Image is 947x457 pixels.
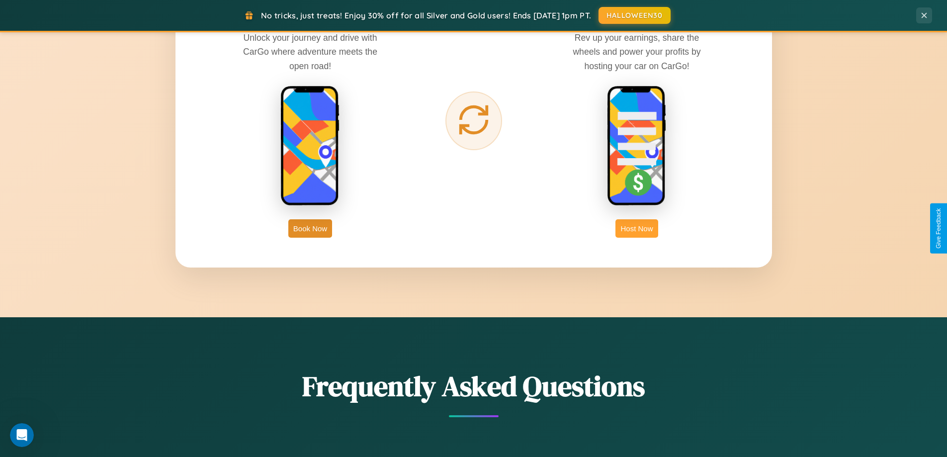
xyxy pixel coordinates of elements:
[236,31,385,73] p: Unlock your journey and drive with CarGo where adventure meets the open road!
[175,367,772,405] h2: Frequently Asked Questions
[607,86,667,207] img: host phone
[10,423,34,447] iframe: Intercom live chat
[562,31,711,73] p: Rev up your earnings, share the wheels and power your profits by hosting your car on CarGo!
[261,10,591,20] span: No tricks, just treats! Enjoy 30% off for all Silver and Gold users! Ends [DATE] 1pm PT.
[288,219,332,238] button: Book Now
[280,86,340,207] img: rent phone
[615,219,658,238] button: Host Now
[599,7,671,24] button: HALLOWEEN30
[935,208,942,249] div: Give Feedback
